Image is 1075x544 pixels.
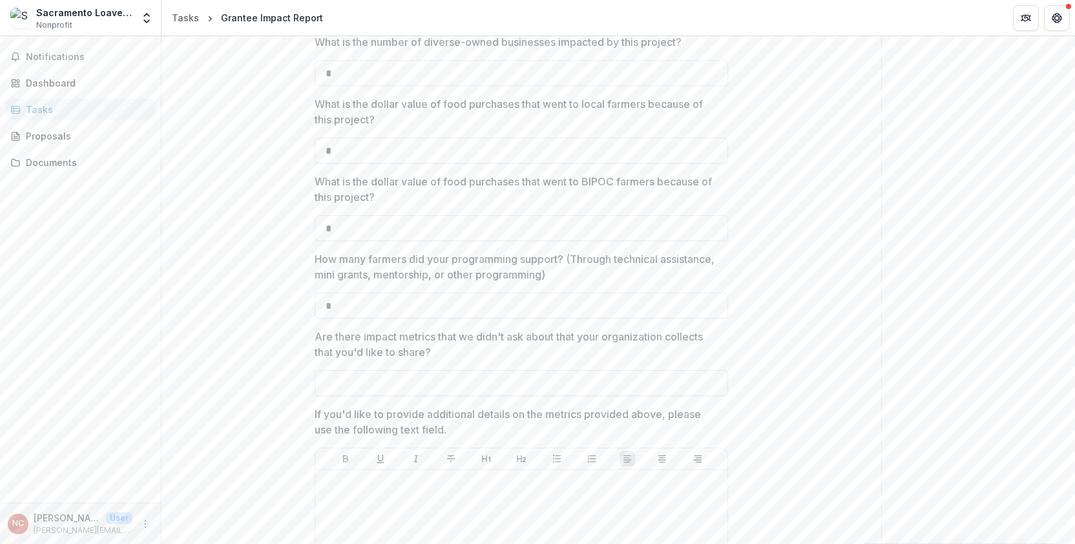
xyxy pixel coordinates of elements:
button: Strike [443,451,459,466]
button: Heading 2 [514,451,529,466]
p: What is the number of diverse-owned businesses impacted by this project? [315,34,682,50]
button: Align Center [654,451,670,466]
button: Heading 1 [479,451,494,466]
p: [PERSON_NAME][EMAIL_ADDRESS][DOMAIN_NAME] [34,525,132,536]
p: What is the dollar value of food purchases that went to BIPOC farmers because of this project? [315,174,720,205]
button: Open entity switcher [138,5,156,31]
div: Tasks [172,11,199,25]
div: Dashboard [26,76,145,90]
a: Documents [5,152,156,173]
div: Documents [26,156,145,169]
div: Tasks [26,103,145,116]
p: [PERSON_NAME] [34,511,101,525]
p: If you'd like to provide additional details on the metrics provided above, please use the followi... [315,406,720,437]
button: More [138,516,153,532]
button: Align Right [690,451,705,466]
button: Ordered List [584,451,600,466]
span: Notifications [26,52,151,63]
a: Tasks [5,99,156,120]
nav: breadcrumb [167,8,328,27]
span: Nonprofit [36,19,72,31]
button: Bullet List [549,451,565,466]
button: Get Help [1044,5,1070,31]
button: Partners [1013,5,1039,31]
div: Naomi Cabral [12,519,24,528]
a: Tasks [167,8,204,27]
a: Dashboard [5,72,156,94]
a: Proposals [5,125,156,147]
div: Proposals [26,129,145,143]
button: Notifications [5,47,156,67]
div: Grantee Impact Report [221,11,323,25]
p: What is the dollar value of food purchases that went to local farmers because of this project? [315,96,720,127]
button: Align Left [620,451,635,466]
button: Bold [338,451,353,466]
div: Sacramento Loaves And Fishes [36,6,132,19]
p: Are there impact metrics that we didn't ask about that your organization collects that you'd like... [315,329,720,360]
p: How many farmers did your programming support? (Through technical assistance, mini grants, mentor... [315,251,720,282]
button: Underline [373,451,388,466]
img: Sacramento Loaves And Fishes [10,8,31,28]
p: User [106,512,132,524]
button: Italicize [408,451,424,466]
